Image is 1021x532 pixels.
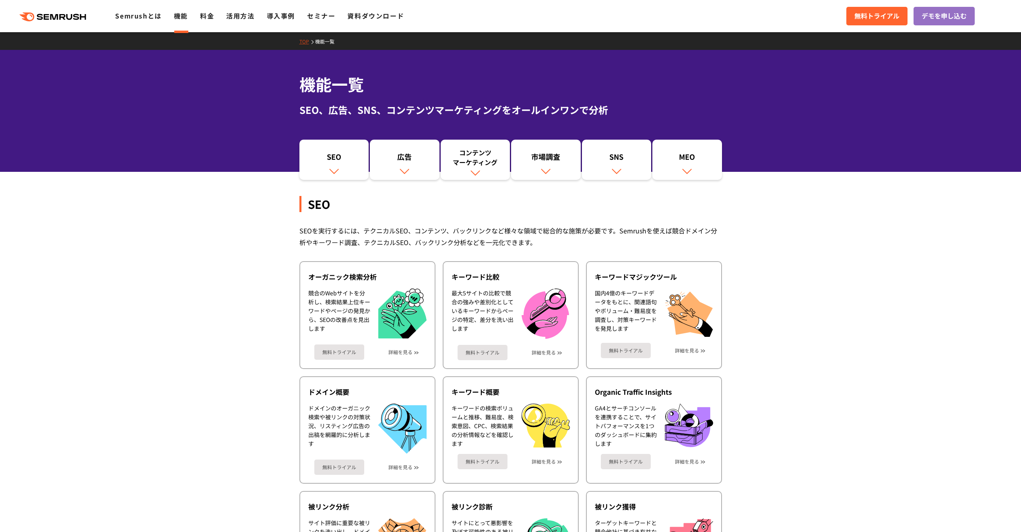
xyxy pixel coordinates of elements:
[299,103,722,117] div: SEO、広告、SNS、コンテンツマーケティングをオールインワンで分析
[914,7,975,25] a: デモを申し込む
[374,152,435,165] div: 広告
[174,11,188,21] a: 機能
[452,272,570,282] div: キーワード比較
[922,11,967,21] span: デモを申し込む
[452,289,514,339] div: 最大5サイトの比較で競合の強みや差別化としているキーワードからページの特定、差分を洗い出します
[595,387,713,397] div: Organic Traffic Insights
[586,152,648,165] div: SNS
[299,72,722,96] h1: 機能一覧
[299,225,722,248] div: SEOを実行するには、テクニカルSEO、コンテンツ、バックリンクなど様々な領域で総合的な施策が必要です。Semrushを使えば競合ドメイン分析やキーワード調査、テクニカルSEO、バックリンク分析...
[299,140,369,180] a: SEO
[522,289,569,339] img: キーワード比較
[303,152,365,165] div: SEO
[595,289,657,337] div: 国内4億のキーワードデータをもとに、関連語句やボリューム・難易度を調査し、対策キーワードを発見します
[308,502,427,511] div: 被リンク分析
[267,11,295,21] a: 導入事例
[458,345,507,360] a: 無料トライアル
[675,348,699,353] a: 詳細を見る
[308,289,370,339] div: 競合のWebサイトを分析し、検索結果上位キーワードやページの発見から、SEOの改善点を見出します
[308,272,427,282] div: オーガニック検索分析
[511,140,581,180] a: 市場調査
[522,404,570,447] img: キーワード概要
[370,140,439,180] a: 広告
[515,152,577,165] div: 市場調査
[378,404,427,454] img: ドメイン概要
[601,343,651,358] a: 無料トライアル
[675,459,699,464] a: 詳細を見る
[582,140,652,180] a: SNS
[200,11,214,21] a: 料金
[388,464,413,470] a: 詳細を見る
[452,387,570,397] div: キーワード概要
[458,454,507,469] a: 無料トライアル
[308,387,427,397] div: ドメイン概要
[226,11,254,21] a: 活用方法
[307,11,335,21] a: セミナー
[452,404,514,448] div: キーワードの検索ボリュームと推移、難易度、検索意図、CPC、検索結果の分析情報などを確認します
[846,7,908,25] a: 無料トライアル
[595,272,713,282] div: キーワードマジックツール
[854,11,899,21] span: 無料トライアル
[595,404,657,448] div: GA4とサーチコンソールを連携することで、サイトパフォーマンスを1つのダッシュボードに集約します
[665,404,713,447] img: Organic Traffic Insights
[601,454,651,469] a: 無料トライアル
[532,459,556,464] a: 詳細を見る
[595,502,713,511] div: 被リンク獲得
[299,38,315,45] a: TOP
[388,349,413,355] a: 詳細を見る
[441,140,510,180] a: コンテンツマーケティング
[315,38,340,45] a: 機能一覧
[532,350,556,355] a: 詳細を見る
[445,148,506,167] div: コンテンツ マーケティング
[308,404,370,454] div: ドメインのオーガニック検索や被リンクの対策状況、リスティング広告の出稿を網羅的に分析します
[652,140,722,180] a: MEO
[115,11,161,21] a: Semrushとは
[452,502,570,511] div: 被リンク診断
[656,152,718,165] div: MEO
[299,196,722,212] div: SEO
[347,11,404,21] a: 資料ダウンロード
[378,289,427,339] img: オーガニック検索分析
[665,289,713,337] img: キーワードマジックツール
[314,460,364,475] a: 無料トライアル
[314,344,364,360] a: 無料トライアル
